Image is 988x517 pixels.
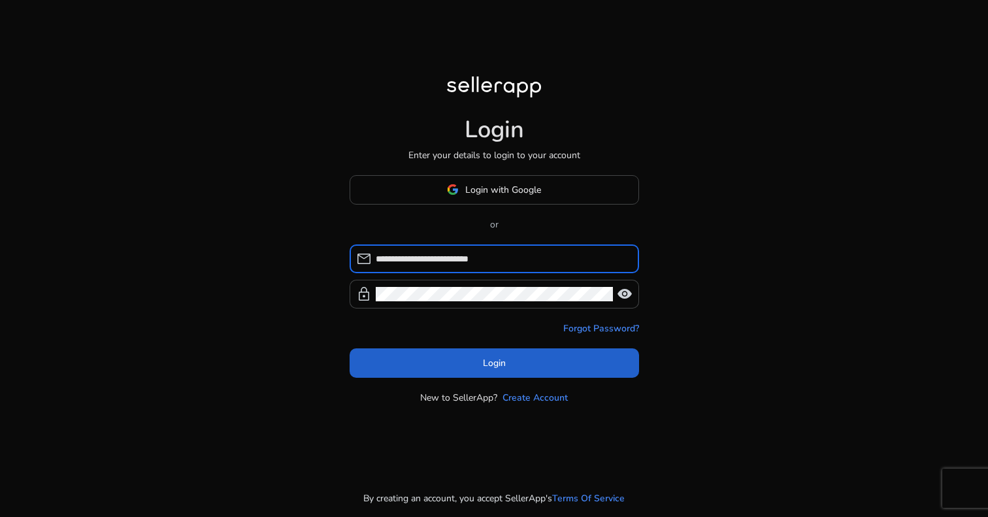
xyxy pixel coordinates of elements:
[465,116,524,144] h1: Login
[356,286,372,302] span: lock
[552,492,625,505] a: Terms Of Service
[483,356,506,370] span: Login
[350,175,639,205] button: Login with Google
[502,391,568,405] a: Create Account
[420,391,497,405] p: New to SellerApp?
[465,183,541,197] span: Login with Google
[350,218,639,231] p: or
[563,322,639,335] a: Forgot Password?
[356,251,372,267] span: mail
[447,184,459,195] img: google-logo.svg
[617,286,633,302] span: visibility
[408,148,580,162] p: Enter your details to login to your account
[350,348,639,378] button: Login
